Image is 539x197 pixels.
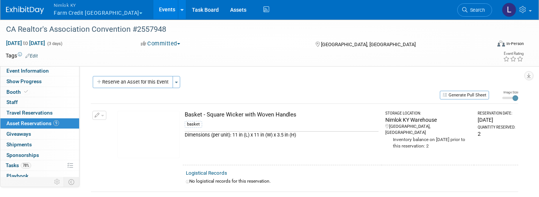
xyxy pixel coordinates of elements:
[25,53,38,59] a: Edit
[0,160,79,171] a: Tasks78%
[6,162,31,168] span: Tasks
[440,91,489,99] button: Generate Pull Sheet
[6,131,31,137] span: Giveaways
[447,39,524,51] div: Event Format
[6,173,28,179] span: Playbook
[6,99,18,105] span: Staff
[502,3,516,17] img: Luc Schaefer
[478,125,515,130] div: Quantity Reserved:
[0,66,79,76] a: Event Information
[6,6,44,14] img: ExhibitDay
[478,116,515,124] div: [DATE]
[186,178,515,185] div: No logistical records for this reservation.
[6,120,59,126] span: Asset Reservations
[0,171,79,181] a: Playbook
[6,110,53,116] span: Travel Reservations
[0,87,79,97] a: Booth
[6,40,45,47] span: [DATE] [DATE]
[385,111,471,116] div: Storage Location:
[506,41,524,47] div: In-Person
[47,41,62,46] span: (3 days)
[0,150,79,160] a: Sponsorships
[6,52,38,59] td: Tags
[6,152,39,158] span: Sponsorships
[385,136,471,149] div: Inventory balance on [DATE] prior to this reservation: 2
[321,42,416,47] span: [GEOGRAPHIC_DATA], [GEOGRAPHIC_DATA]
[186,170,227,176] a: Logistical Records
[385,124,471,136] div: [GEOGRAPHIC_DATA], [GEOGRAPHIC_DATA]
[0,118,79,129] a: Asset Reservations9
[503,52,523,56] div: Event Rating
[0,97,79,107] a: Staff
[24,90,28,94] i: Booth reservation complete
[0,129,79,139] a: Giveaways
[64,177,79,187] td: Toggle Event Tabs
[22,40,29,46] span: to
[0,108,79,118] a: Travel Reservations
[0,140,79,150] a: Shipments
[21,163,31,168] span: 78%
[53,120,59,126] span: 9
[457,3,492,17] a: Search
[3,23,480,36] div: CA Realtor's Association Convention #2557948
[117,111,180,158] img: View Images
[502,90,518,95] div: Image Size
[385,116,471,124] div: Nimlok KY Warehouse
[51,177,64,187] td: Personalize Event Tab Strip
[478,111,515,116] div: Reservation Date:
[497,40,505,47] img: Format-Inperson.png
[478,130,515,138] div: 2
[185,121,202,128] div: basket
[185,111,379,119] div: Basket - Square Wicker with Woven Handles
[467,7,485,13] span: Search
[93,76,173,88] button: Reserve an Asset for this Event
[6,141,32,147] span: Shipments
[0,76,79,87] a: Show Progress
[138,40,183,48] button: Committed
[6,68,49,74] span: Event Information
[54,1,142,9] span: Nimlok KY
[6,89,30,95] span: Booth
[185,131,379,138] div: Dimensions (per unit): 11 in (L) x 11 in (W) x 3.5 in (H)
[6,78,42,84] span: Show Progress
